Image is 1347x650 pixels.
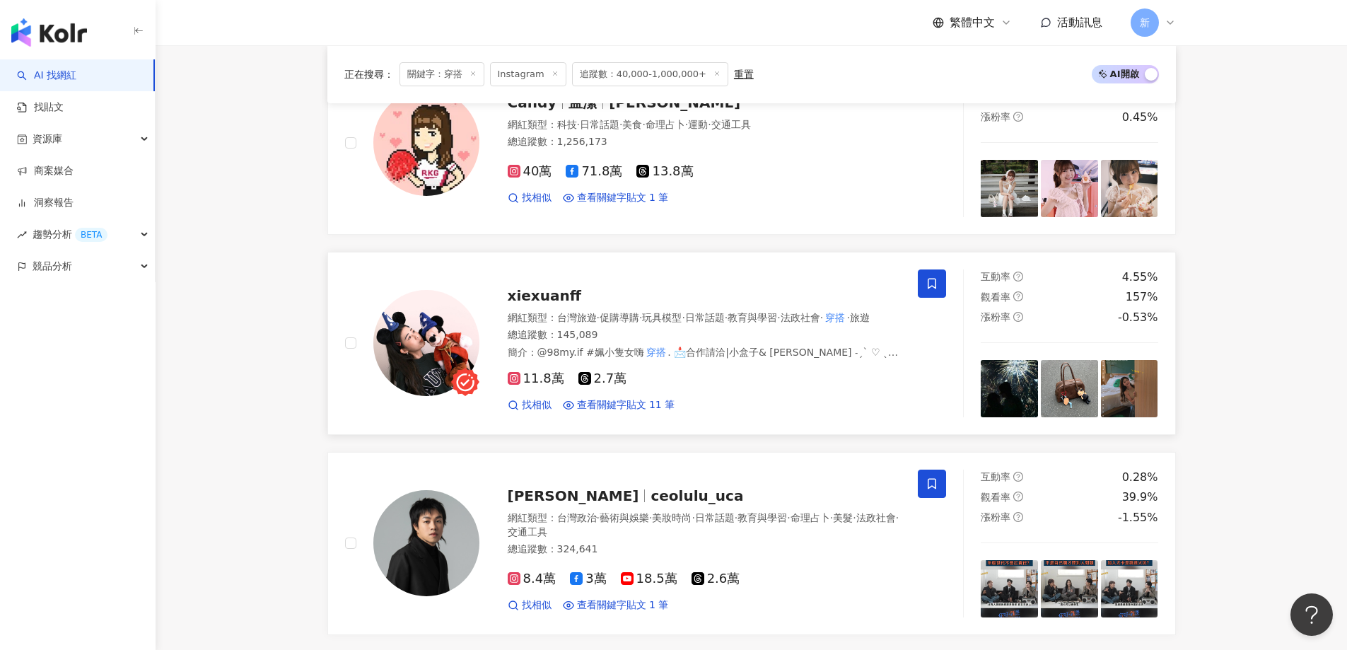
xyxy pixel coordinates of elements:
[1057,16,1102,29] span: 活動訊息
[1140,15,1150,30] span: 新
[833,512,853,523] span: 美髮
[522,191,552,205] span: 找相似
[847,312,850,323] span: ·
[508,487,639,504] span: [PERSON_NAME]
[490,62,566,86] span: Instagram
[1101,560,1158,617] img: post-image
[1041,360,1098,417] img: post-image
[708,119,711,130] span: ·
[777,312,780,323] span: ·
[1041,560,1098,617] img: post-image
[373,290,479,396] img: KOL Avatar
[508,94,557,111] span: Candy
[1122,110,1158,125] div: 0.45%
[950,15,995,30] span: 繁體中文
[577,398,675,412] span: 查看關鍵字貼文 11 筆
[735,512,737,523] span: ·
[981,291,1010,303] span: 觀看率
[981,511,1010,523] span: 漲粉率
[1013,512,1023,522] span: question-circle
[642,312,682,323] span: 玩具模型
[33,250,72,282] span: 競品分析
[17,100,64,115] a: 找貼文
[373,490,479,596] img: KOL Avatar
[508,371,564,386] span: 11.8萬
[622,119,642,130] span: 美食
[17,230,27,240] span: rise
[1013,312,1023,322] span: question-circle
[11,18,87,47] img: logo
[557,512,597,523] span: 台灣政治
[508,287,581,304] span: xiexuanff
[17,69,76,83] a: searchAI 找網紅
[823,310,847,325] mark: 穿搭
[692,512,694,523] span: ·
[327,252,1176,435] a: KOL Avatarxiexuanff網紅類型：台灣旅遊·促購導購·玩具模型·日常話題·教育與學習·法政社會·穿搭·旅遊總追蹤數：145,089簡介：@98my.if #姵小隻女嗨穿搭. 📩合作...
[646,119,685,130] span: 命理占卜
[522,598,552,613] span: 找相似
[711,119,751,130] span: 交通工具
[327,452,1176,635] a: KOL Avatar[PERSON_NAME]ceolulu_uca網紅類型：台灣政治·藝術與娛樂·美妝時尚·日常話題·教育與學習·命理占卜·美髮·法政社會·交通工具總追蹤數：324,6418....
[649,512,652,523] span: ·
[522,398,552,412] span: 找相似
[1122,470,1158,485] div: 0.28%
[695,512,735,523] span: 日常話題
[508,164,552,179] span: 40萬
[508,118,902,132] div: 網紅類型 ：
[563,191,669,205] a: 查看關鍵字貼文 1 筆
[373,90,479,196] img: KOL Avatar
[685,119,688,130] span: ·
[1118,510,1158,526] div: -1.55%
[577,119,580,130] span: ·
[856,512,896,523] span: 法政社會
[728,312,777,323] span: 教育與學習
[1122,489,1158,505] div: 39.9%
[609,94,740,111] span: [PERSON_NAME]
[725,312,728,323] span: ·
[1013,291,1023,301] span: question-circle
[557,119,577,130] span: 科技
[344,69,394,80] span: 正在搜尋 ：
[692,571,740,586] span: 2.6萬
[563,398,675,412] a: 查看關鍵字貼文 11 筆
[1013,492,1023,501] span: question-circle
[597,512,600,523] span: ·
[781,312,820,323] span: 法政社會
[75,228,107,242] div: BETA
[850,312,870,323] span: 旅遊
[787,512,790,523] span: ·
[508,571,556,586] span: 8.4萬
[1013,112,1023,122] span: question-circle
[1126,289,1158,305] div: 157%
[981,360,1038,417] img: post-image
[508,328,902,342] div: 總追蹤數 ： 145,089
[33,123,62,155] span: 資源庫
[508,526,547,538] span: 交通工具
[981,560,1038,617] img: post-image
[327,52,1176,235] a: KOL AvatarCandy孟潔[PERSON_NAME]網紅類型：科技·日常話題·美食·命理占卜·運動·交通工具總追蹤數：1,256,17340萬71.8萬13.8萬找相似查看關鍵字貼文 1...
[619,119,622,130] span: ·
[508,511,902,539] div: 網紅類型 ：
[642,119,645,130] span: ·
[737,512,787,523] span: 教育與學習
[578,371,627,386] span: 2.7萬
[621,571,677,586] span: 18.5萬
[981,492,1010,503] span: 觀看率
[17,196,74,210] a: 洞察報告
[830,512,833,523] span: ·
[853,512,856,523] span: ·
[1122,269,1158,285] div: 4.55%
[600,312,639,323] span: 促購導購
[644,344,668,360] mark: 穿搭
[981,111,1010,122] span: 漲粉率
[896,512,899,523] span: ·
[568,94,597,111] span: 孟潔
[33,219,107,250] span: 趨勢分析
[508,311,902,325] div: 網紅類型 ：
[981,311,1010,323] span: 漲粉率
[557,312,597,323] span: 台灣旅遊
[537,347,644,358] span: @98my.if #姵小隻女嗨
[651,487,743,504] span: ceolulu_uca
[1101,160,1158,217] img: post-image
[508,542,902,557] div: 總追蹤數 ： 324,641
